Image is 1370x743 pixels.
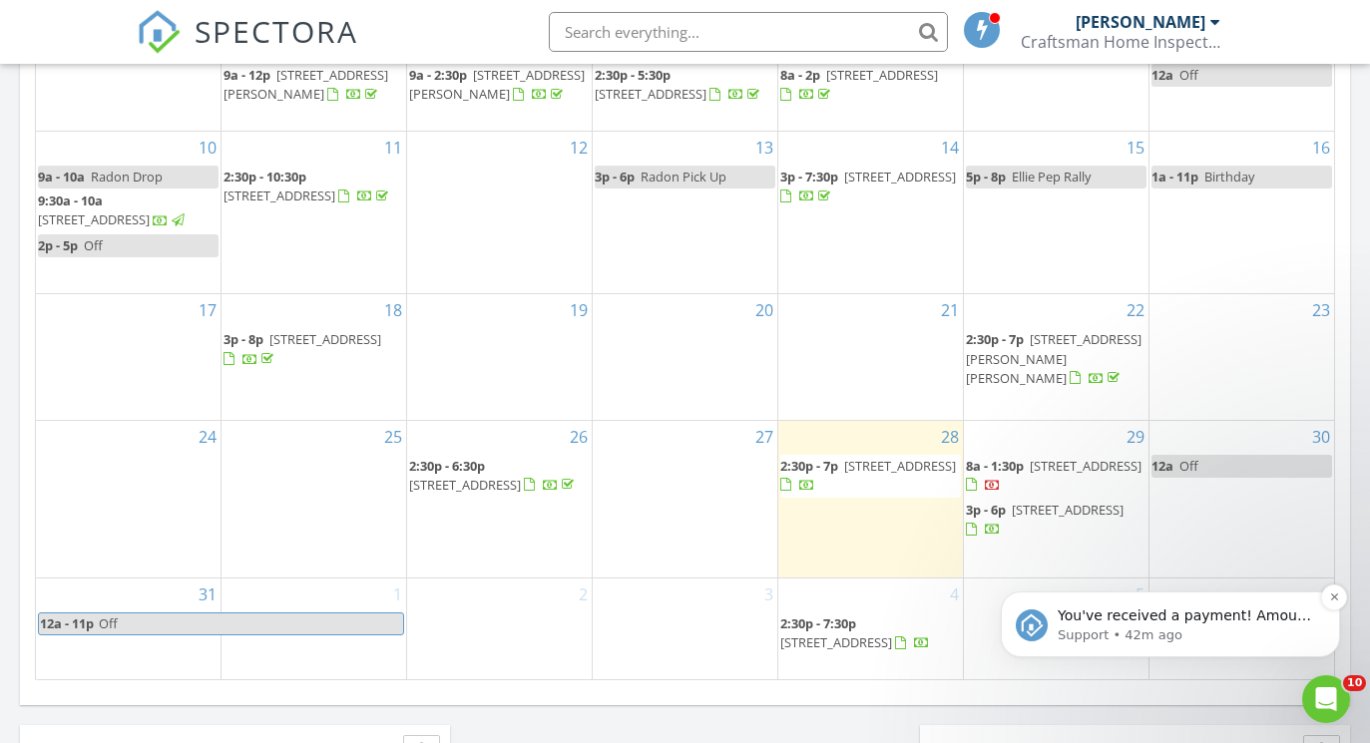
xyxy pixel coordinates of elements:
[966,457,1142,494] a: 8a - 1:30p [STREET_ADDRESS]
[1308,132,1334,164] a: Go to August 16, 2025
[966,501,1006,519] span: 3p - 6p
[780,66,938,103] a: 8a - 2p [STREET_ADDRESS]
[30,125,369,190] div: message notification from Support, 42m ago. You've received a payment! Amount $925.00 Fee $50.00 ...
[222,132,407,294] td: Go to August 11, 2025
[350,118,376,144] button: Dismiss notification
[409,66,585,103] span: [STREET_ADDRESS][PERSON_NAME]
[1179,457,1198,475] span: Off
[966,457,1024,475] span: 8a - 1:30p
[593,30,778,132] td: Go to August 6, 2025
[409,457,578,494] a: 2:30p - 6:30p [STREET_ADDRESS]
[224,330,263,348] span: 3p - 8p
[99,614,118,632] span: Off
[409,476,521,494] span: [STREET_ADDRESS]
[963,132,1148,294] td: Go to August 15, 2025
[38,189,219,232] a: 9:30a - 10a [STREET_ADDRESS]
[1151,168,1198,186] span: 1a - 11p
[195,294,221,326] a: Go to August 17, 2025
[777,577,963,678] td: Go to September 4, 2025
[946,578,963,610] a: Go to September 4, 2025
[780,633,892,651] span: [STREET_ADDRESS]
[549,12,948,52] input: Search everything...
[751,421,777,453] a: Go to August 27, 2025
[269,330,381,348] span: [STREET_ADDRESS]
[971,467,1370,689] iframe: Intercom notifications message
[224,330,381,367] a: 3p - 8p [STREET_ADDRESS]
[38,191,103,209] span: 9:30a - 10a
[780,168,956,204] a: 3p - 7:30p [STREET_ADDRESS]
[777,30,963,132] td: Go to August 7, 2025
[966,328,1146,391] a: 2:30p - 7p [STREET_ADDRESS][PERSON_NAME][PERSON_NAME]
[963,577,1148,678] td: Go to September 5, 2025
[780,612,961,655] a: 2:30p - 7:30p [STREET_ADDRESS]
[780,457,956,494] a: 2:30p - 7p [STREET_ADDRESS]
[137,10,181,54] img: The Best Home Inspection Software - Spectora
[937,421,963,453] a: Go to August 28, 2025
[566,132,592,164] a: Go to August 12, 2025
[224,186,335,204] span: [STREET_ADDRESS]
[963,30,1148,132] td: Go to August 8, 2025
[963,420,1148,577] td: Go to August 29, 2025
[224,66,388,103] a: 9a - 12p [STREET_ADDRESS][PERSON_NAME]
[780,64,961,107] a: 8a - 2p [STREET_ADDRESS]
[1148,420,1334,577] td: Go to August 30, 2025
[1021,32,1220,52] div: Craftsman Home Inspection Services LLC
[222,577,407,678] td: Go to September 1, 2025
[36,420,222,577] td: Go to August 24, 2025
[966,455,1146,498] a: 8a - 1:30p [STREET_ADDRESS]
[380,132,406,164] a: Go to August 11, 2025
[38,210,150,228] span: [STREET_ADDRESS]
[84,236,103,254] span: Off
[844,457,956,475] span: [STREET_ADDRESS]
[780,614,930,651] a: 2:30p - 7:30p [STREET_ADDRESS]
[409,455,590,498] a: 2:30p - 6:30p [STREET_ADDRESS]
[593,294,778,420] td: Go to August 20, 2025
[1148,132,1334,294] td: Go to August 16, 2025
[595,85,706,103] span: [STREET_ADDRESS]
[224,166,404,208] a: 2:30p - 10:30p [STREET_ADDRESS]
[1123,421,1148,453] a: Go to August 29, 2025
[38,236,78,254] span: 2p - 5p
[963,294,1148,420] td: Go to August 22, 2025
[1076,12,1205,32] div: [PERSON_NAME]
[409,66,585,103] a: 9a - 2:30p [STREET_ADDRESS][PERSON_NAME]
[224,66,388,103] span: [STREET_ADDRESS][PERSON_NAME]
[1343,675,1366,691] span: 10
[966,168,1006,186] span: 5p - 8p
[966,501,1124,538] a: 3p - 6p [STREET_ADDRESS]
[760,578,777,610] a: Go to September 3, 2025
[777,294,963,420] td: Go to August 21, 2025
[1308,294,1334,326] a: Go to August 23, 2025
[222,30,407,132] td: Go to August 4, 2025
[36,30,222,132] td: Go to August 3, 2025
[38,191,188,228] a: 9:30a - 10a [STREET_ADDRESS]
[407,294,593,420] td: Go to August 19, 2025
[751,294,777,326] a: Go to August 20, 2025
[195,132,221,164] a: Go to August 10, 2025
[1204,168,1254,186] span: Birthday
[224,168,306,186] span: 2:30p - 10:30p
[966,499,1146,542] a: 3p - 6p [STREET_ADDRESS]
[195,10,358,52] span: SPECTORA
[595,64,775,107] a: 2:30p - 5:30p [STREET_ADDRESS]
[407,30,593,132] td: Go to August 5, 2025
[1151,457,1173,475] span: 12a
[937,132,963,164] a: Go to August 14, 2025
[780,455,961,498] a: 2:30p - 7p [STREET_ADDRESS]
[780,168,838,186] span: 3p - 7:30p
[137,27,358,69] a: SPECTORA
[937,294,963,326] a: Go to August 21, 2025
[751,132,777,164] a: Go to August 13, 2025
[593,577,778,678] td: Go to September 3, 2025
[575,578,592,610] a: Go to September 2, 2025
[409,66,467,84] span: 9a - 2:30p
[566,294,592,326] a: Go to August 19, 2025
[1123,294,1148,326] a: Go to August 22, 2025
[1030,457,1142,475] span: [STREET_ADDRESS]
[780,166,961,208] a: 3p - 7:30p [STREET_ADDRESS]
[36,294,222,420] td: Go to August 17, 2025
[1148,30,1334,132] td: Go to August 9, 2025
[224,328,404,371] a: 3p - 8p [STREET_ADDRESS]
[1308,421,1334,453] a: Go to August 30, 2025
[966,330,1142,386] span: [STREET_ADDRESS][PERSON_NAME][PERSON_NAME]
